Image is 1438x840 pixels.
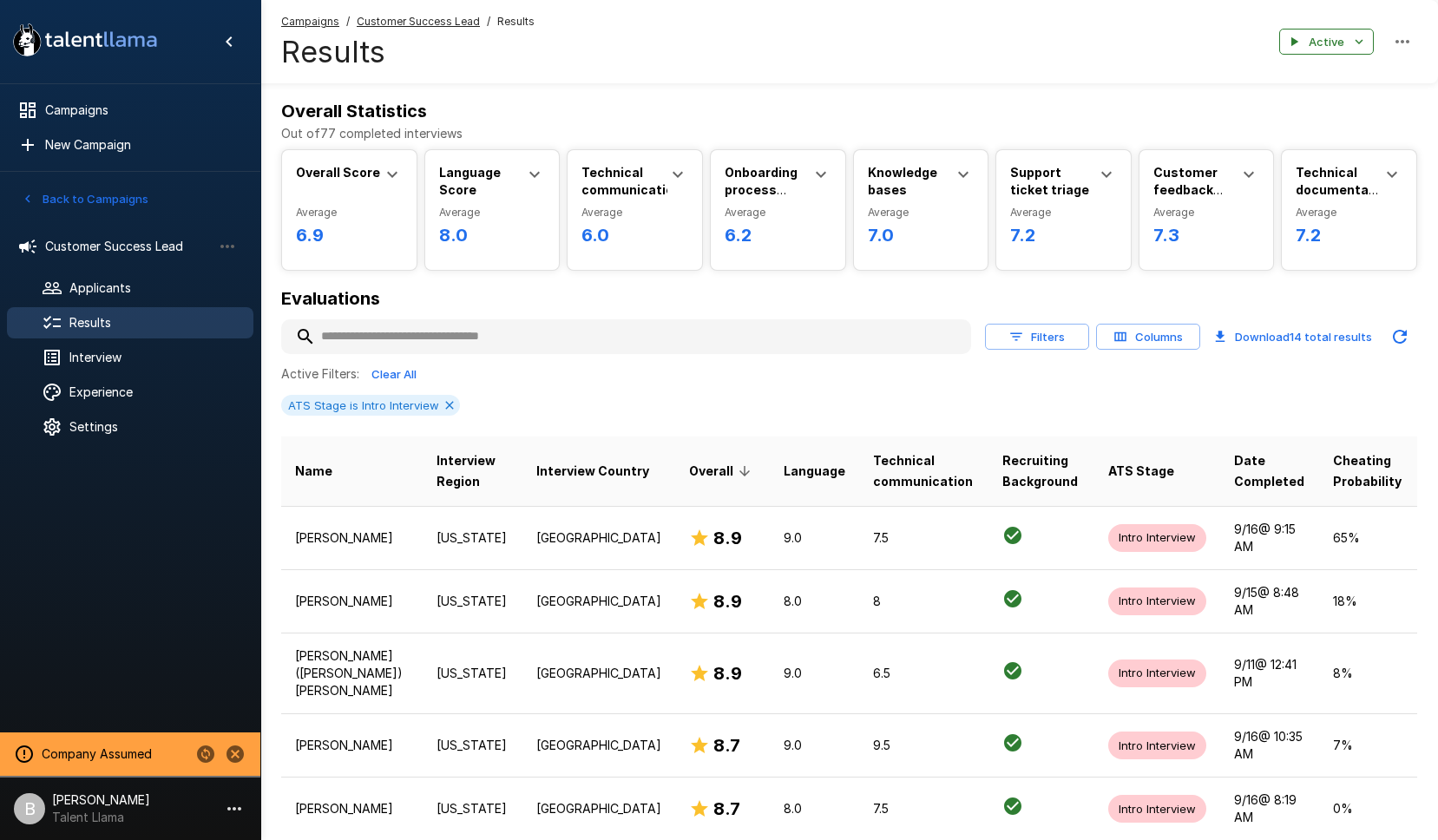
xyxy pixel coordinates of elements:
[346,13,350,30] span: /
[1333,737,1403,754] p: 7 %
[1108,801,1206,817] span: Intro Interview
[1002,660,1023,681] svg: Criteria Met
[1333,450,1403,492] span: Cheating Probability
[536,461,649,482] span: Interview Country
[439,221,546,249] h6: 8.0
[437,665,508,682] p: [US_STATE]
[1296,221,1402,249] h6: 7.2
[1108,593,1206,609] span: Intro Interview
[439,204,546,221] span: Average
[784,461,845,482] span: Language
[868,204,975,221] span: Average
[873,800,975,817] p: 7.5
[868,165,937,197] b: Knowledge bases
[873,593,975,610] p: 8
[1010,165,1089,197] b: Support ticket triage
[581,165,681,197] b: Technical communication
[295,593,409,610] p: [PERSON_NAME]
[581,204,688,221] span: Average
[784,529,845,547] p: 9.0
[713,660,742,687] h6: 8.9
[1002,732,1023,753] svg: Criteria Met
[536,800,661,817] p: [GEOGRAPHIC_DATA]
[1220,713,1319,777] td: 9/16 @ 10:35 AM
[1220,506,1319,569] td: 9/16 @ 9:15 AM
[281,398,446,412] span: ATS Stage is Intro Interview
[985,324,1089,351] button: Filters
[713,732,740,759] h6: 8.7
[1207,319,1379,354] button: Download14 total results
[281,101,427,121] b: Overall Statistics
[713,587,742,615] h6: 8.9
[1220,569,1319,633] td: 9/15 @ 8:48 AM
[281,15,339,28] u: Campaigns
[281,288,380,309] b: Evaluations
[439,165,501,197] b: Language Score
[581,221,688,249] h6: 6.0
[1108,529,1206,546] span: Intro Interview
[295,737,409,754] p: [PERSON_NAME]
[437,529,508,547] p: [US_STATE]
[1333,593,1403,610] p: 18 %
[689,461,756,482] span: Overall
[725,204,831,221] span: Average
[437,450,508,492] span: Interview Region
[536,593,661,610] p: [GEOGRAPHIC_DATA]
[873,737,975,754] p: 9.5
[725,165,798,214] b: Onboarding process design
[536,665,661,682] p: [GEOGRAPHIC_DATA]
[1333,800,1403,817] p: 0 %
[1153,204,1260,221] span: Average
[873,529,975,547] p: 7.5
[281,365,359,383] p: Active Filters:
[296,204,403,221] span: Average
[713,524,742,552] h6: 8.9
[295,800,409,817] p: [PERSON_NAME]
[713,795,740,823] h6: 8.7
[1002,588,1023,609] svg: Criteria Met
[784,593,845,610] p: 8.0
[281,34,535,70] h4: Results
[873,450,975,492] span: Technical communication
[784,665,845,682] p: 9.0
[295,461,332,482] span: Name
[1296,165,1394,214] b: Technical documentation creation
[1096,324,1200,351] button: Columns
[1002,450,1080,492] span: Recruiting Background
[536,737,661,754] p: [GEOGRAPHIC_DATA]
[1296,204,1402,221] span: Average
[868,221,975,249] h6: 7.0
[1279,29,1374,56] button: Active
[1002,796,1023,817] svg: Criteria Met
[784,737,845,754] p: 9.0
[1333,665,1403,682] p: 8 %
[1153,221,1260,249] h6: 7.3
[281,125,1417,142] p: Out of 77 completed interviews
[295,529,409,547] p: [PERSON_NAME]
[437,737,508,754] p: [US_STATE]
[295,647,409,699] p: [PERSON_NAME] ([PERSON_NAME]) [PERSON_NAME]
[784,800,845,817] p: 8.0
[1153,165,1238,214] b: Customer feedback management
[437,800,508,817] p: [US_STATE]
[1220,777,1319,840] td: 9/16 @ 8:19 AM
[1010,221,1117,249] h6: 7.2
[1010,204,1117,221] span: Average
[357,15,480,28] u: Customer Success Lead
[725,221,831,249] h6: 6.2
[1108,461,1174,482] span: ATS Stage
[1234,450,1305,492] span: Date Completed
[296,221,403,249] h6: 6.9
[487,13,490,30] span: /
[497,13,535,30] span: Results
[366,361,422,388] button: Clear All
[1108,738,1206,754] span: Intro Interview
[1220,633,1319,713] td: 9/11 @ 12:41 PM
[873,665,975,682] p: 6.5
[437,593,508,610] p: [US_STATE]
[1382,319,1417,354] button: Updated Today - 11:23 AM
[1333,529,1403,547] p: 65 %
[296,165,380,180] b: Overall Score
[1002,525,1023,546] svg: Criteria Met
[1108,665,1206,681] span: Intro Interview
